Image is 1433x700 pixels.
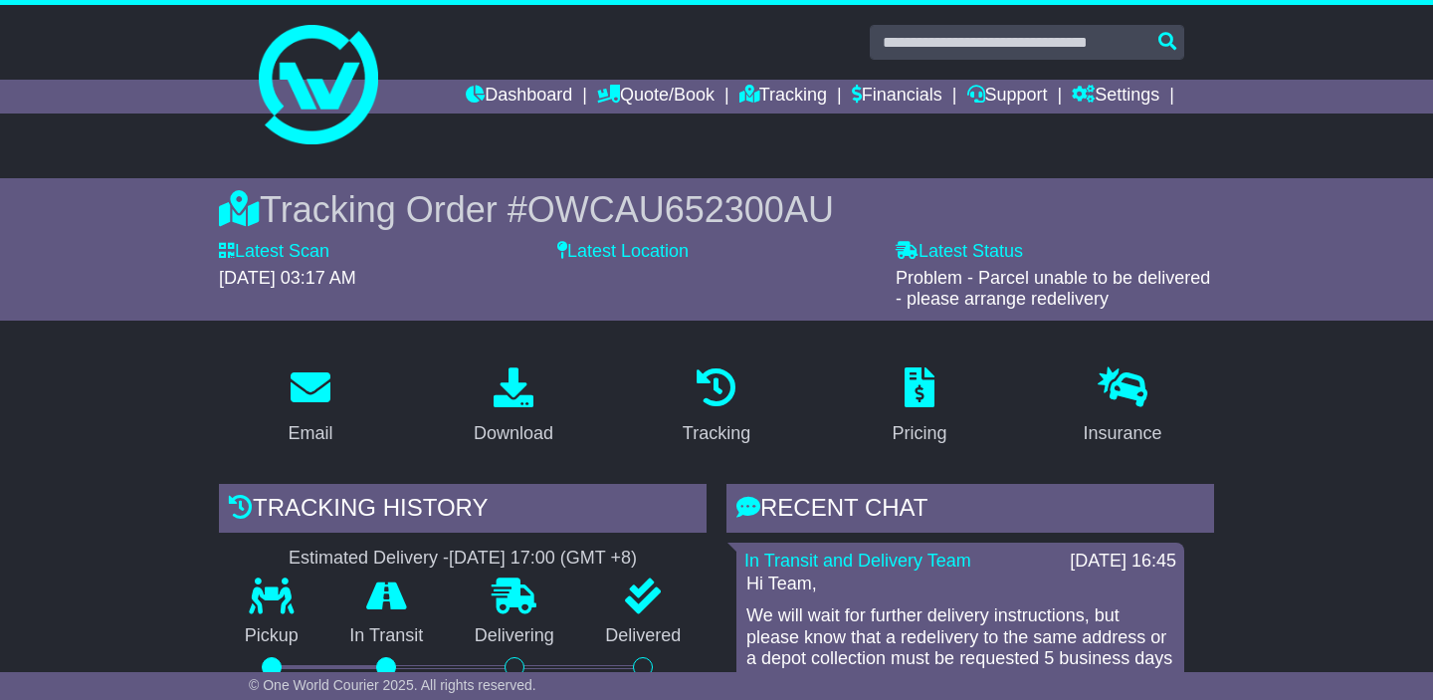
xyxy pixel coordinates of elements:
[288,420,332,447] div: Email
[1072,80,1159,114] a: Settings
[597,80,715,114] a: Quote/Book
[461,360,566,454] a: Download
[219,625,324,647] p: Pickup
[219,484,707,538] div: Tracking history
[249,677,536,693] span: © One World Courier 2025. All rights reserved.
[580,625,708,647] p: Delivered
[474,420,553,447] div: Download
[449,625,580,647] p: Delivering
[219,548,707,570] div: Estimated Delivery -
[324,625,450,647] p: In Transit
[1083,420,1161,447] div: Insurance
[852,80,942,114] a: Financials
[219,241,329,263] label: Latest Scan
[896,241,1023,263] label: Latest Status
[275,360,345,454] a: Email
[219,268,356,288] span: [DATE] 03:17 AM
[1070,551,1176,573] div: [DATE] 16:45
[683,420,750,447] div: Tracking
[892,420,946,447] div: Pricing
[466,80,572,114] a: Dashboard
[670,360,763,454] a: Tracking
[1070,360,1174,454] a: Insurance
[527,189,834,230] span: OWCAU652300AU
[739,80,827,114] a: Tracking
[896,268,1210,310] span: Problem - Parcel unable to be delivered - please arrange redelivery
[726,484,1214,538] div: RECENT CHAT
[557,241,689,263] label: Latest Location
[746,574,1174,595] p: Hi Team,
[879,360,959,454] a: Pricing
[967,80,1048,114] a: Support
[744,551,971,571] a: In Transit and Delivery Team
[219,188,1214,231] div: Tracking Order #
[449,548,637,570] div: [DATE] 17:00 (GMT +8)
